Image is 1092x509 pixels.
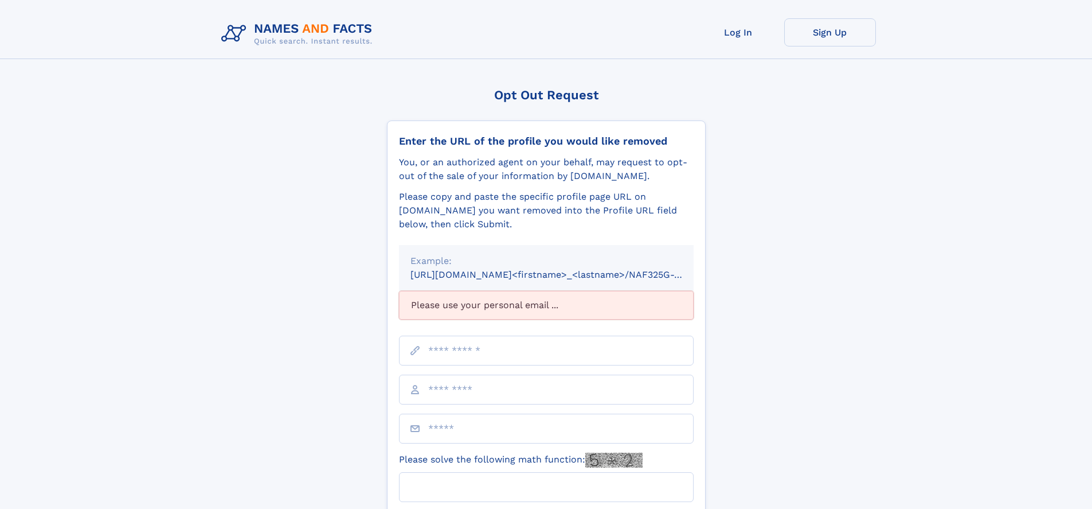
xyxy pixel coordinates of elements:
div: Please copy and paste the specific profile page URL on [DOMAIN_NAME] you want removed into the Pr... [399,190,694,231]
div: You, or an authorized agent on your behalf, may request to opt-out of the sale of your informatio... [399,156,694,183]
img: Logo Names and Facts [217,18,382,49]
div: Enter the URL of the profile you would like removed [399,135,694,147]
div: Example: [410,254,682,268]
label: Please solve the following math function: [399,453,643,468]
div: Please use your personal email ... [399,291,694,320]
a: Sign Up [784,18,876,46]
div: Opt Out Request [387,88,706,102]
small: [URL][DOMAIN_NAME]<firstname>_<lastname>/NAF325G-xxxxxxxx [410,269,715,280]
a: Log In [692,18,784,46]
